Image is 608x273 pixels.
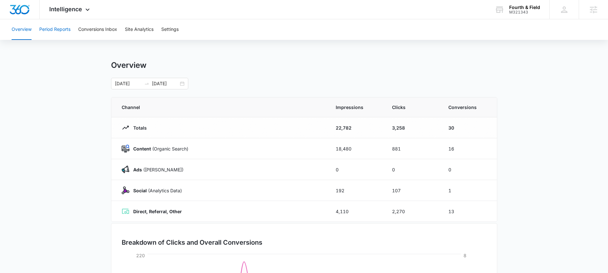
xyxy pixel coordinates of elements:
h1: Overview [111,60,146,70]
td: 22,782 [328,117,384,138]
td: 0 [441,159,497,180]
strong: Ads [133,167,142,172]
span: Intelligence [49,6,82,13]
div: account id [509,10,540,14]
tspan: 220 [136,253,145,258]
input: End date [152,80,179,87]
button: Settings [161,19,179,40]
img: Ads [122,166,129,173]
td: 192 [328,180,384,201]
span: to [144,81,149,86]
p: (Analytics Data) [129,187,182,194]
button: Period Reports [39,19,70,40]
button: Overview [12,19,32,40]
td: 881 [384,138,441,159]
span: Conversions [448,104,487,111]
td: 2,270 [384,201,441,222]
img: Social [122,187,129,194]
button: Conversions Inbox [78,19,117,40]
div: account name [509,5,540,10]
td: 13 [441,201,497,222]
td: 0 [384,159,441,180]
td: 3,258 [384,117,441,138]
td: 1 [441,180,497,201]
h3: Breakdown of Clicks and Overall Conversions [122,238,262,247]
span: Channel [122,104,320,111]
tspan: 8 [463,253,466,258]
td: 30 [441,117,497,138]
strong: Social [133,188,147,193]
td: 18,480 [328,138,384,159]
strong: Content [133,146,151,151]
strong: Direct, Referral, Other [133,209,182,214]
p: Totals [129,124,147,131]
td: 4,110 [328,201,384,222]
span: swap-right [144,81,149,86]
span: Clicks [392,104,433,111]
img: Content [122,145,129,152]
button: Site Analytics [125,19,154,40]
input: Start date [115,80,142,87]
td: 0 [328,159,384,180]
td: 16 [441,138,497,159]
span: Impressions [336,104,377,111]
p: ([PERSON_NAME]) [129,166,183,173]
p: (Organic Search) [129,145,188,152]
td: 107 [384,180,441,201]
